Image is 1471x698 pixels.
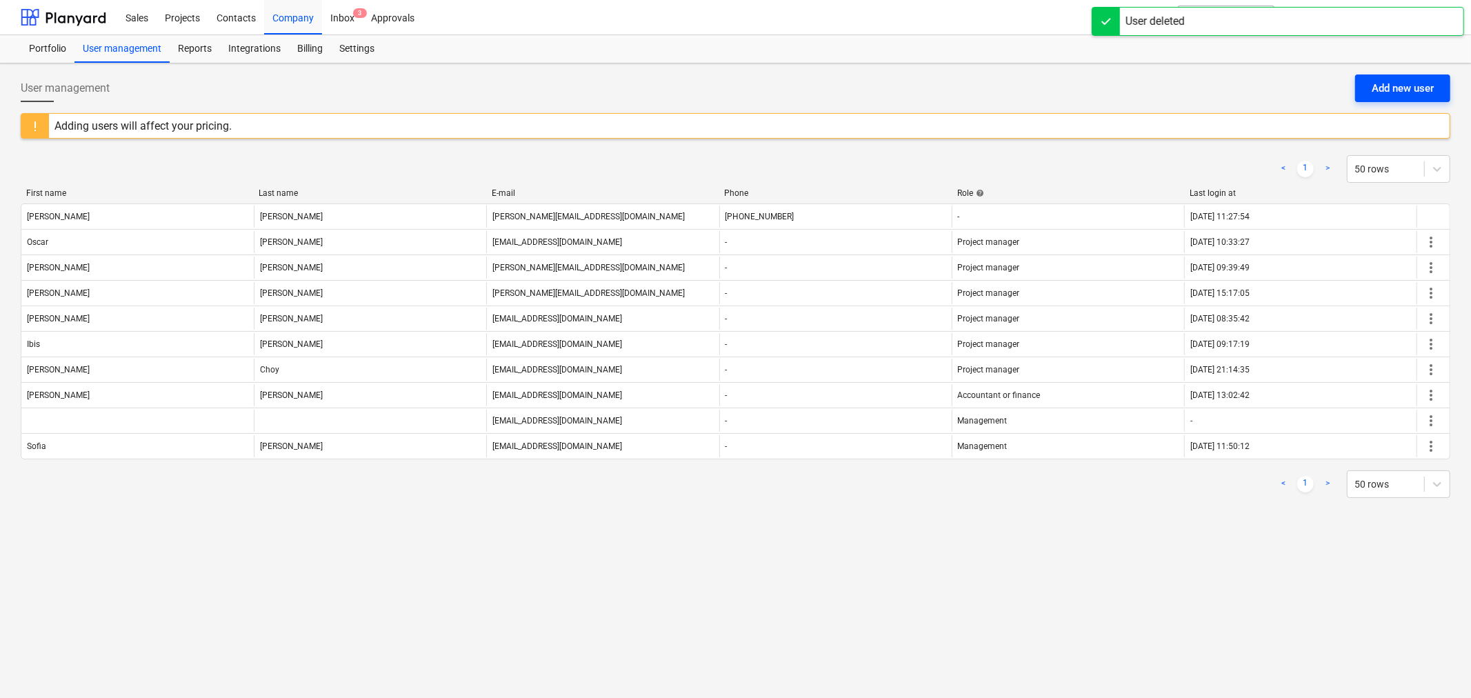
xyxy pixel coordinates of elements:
[1190,212,1250,221] div: [DATE] 11:27:54
[353,8,367,18] span: 3
[492,188,714,198] div: E-mail
[260,288,323,298] div: [PERSON_NAME]
[1190,314,1250,323] div: [DATE] 08:35:42
[1190,288,1250,298] div: [DATE] 15:17:05
[492,441,622,451] div: [EMAIL_ADDRESS][DOMAIN_NAME]
[170,35,220,63] a: Reports
[957,188,1179,198] div: Role
[260,339,323,349] div: [PERSON_NAME]
[27,339,40,349] div: Ibis
[726,441,728,451] div: -
[726,416,728,426] div: -
[492,263,685,272] div: [PERSON_NAME][EMAIL_ADDRESS][DOMAIN_NAME]
[958,339,1020,349] span: Project manager
[260,390,323,400] div: [PERSON_NAME]
[958,263,1020,272] span: Project manager
[958,441,1008,451] span: Management
[1190,237,1250,247] div: [DATE] 10:33:27
[21,80,110,97] span: User management
[492,237,622,247] div: [EMAIL_ADDRESS][DOMAIN_NAME]
[726,339,728,349] div: -
[1275,476,1292,492] a: Previous page
[1190,441,1250,451] div: [DATE] 11:50:12
[492,365,622,375] div: [EMAIL_ADDRESS][DOMAIN_NAME]
[726,365,728,375] div: -
[27,390,90,400] div: [PERSON_NAME]
[27,288,90,298] div: [PERSON_NAME]
[21,35,74,63] a: Portfolio
[726,237,728,247] div: -
[1372,79,1434,97] div: Add new user
[958,365,1020,375] span: Project manager
[1319,476,1336,492] a: Next page
[1423,361,1439,378] span: more_vert
[1423,285,1439,301] span: more_vert
[27,212,90,221] div: [PERSON_NAME]
[260,441,323,451] div: [PERSON_NAME]
[1297,476,1314,492] a: Page 1 is your current page
[27,365,90,375] div: [PERSON_NAME]
[958,212,960,221] span: -
[1190,365,1250,375] div: [DATE] 21:14:35
[492,288,685,298] div: [PERSON_NAME][EMAIL_ADDRESS][DOMAIN_NAME]
[1423,310,1439,327] span: more_vert
[74,35,170,63] a: User management
[958,314,1020,323] span: Project manager
[726,212,794,221] div: [PHONE_NUMBER]
[1190,188,1412,198] div: Last login at
[1319,161,1336,177] a: Next page
[725,188,947,198] div: Phone
[1355,74,1450,102] button: Add new user
[1423,412,1439,429] span: more_vert
[726,263,728,272] div: -
[260,365,279,375] div: Choy
[1423,438,1439,455] span: more_vert
[260,212,323,221] div: [PERSON_NAME]
[27,237,48,247] div: Oscar
[958,390,1041,400] span: Accountant or finance
[289,35,331,63] a: Billing
[492,212,685,221] div: [PERSON_NAME][EMAIL_ADDRESS][DOMAIN_NAME]
[1190,263,1250,272] div: [DATE] 09:39:49
[492,416,622,426] div: [EMAIL_ADDRESS][DOMAIN_NAME]
[726,390,728,400] div: -
[492,339,622,349] div: [EMAIL_ADDRESS][DOMAIN_NAME]
[26,188,248,198] div: First name
[1125,13,1185,30] div: User deleted
[1190,339,1250,349] div: [DATE] 09:17:19
[958,416,1008,426] span: Management
[973,189,984,197] span: help
[492,390,622,400] div: [EMAIL_ADDRESS][DOMAIN_NAME]
[1190,390,1250,400] div: [DATE] 13:02:42
[260,263,323,272] div: [PERSON_NAME]
[1423,259,1439,276] span: more_vert
[331,35,383,63] a: Settings
[1297,161,1314,177] a: Page 1 is your current page
[260,237,323,247] div: [PERSON_NAME]
[958,237,1020,247] span: Project manager
[27,263,90,272] div: [PERSON_NAME]
[220,35,289,63] a: Integrations
[1275,161,1292,177] a: Previous page
[54,119,232,132] div: Adding users will affect your pricing.
[27,314,90,323] div: [PERSON_NAME]
[1423,387,1439,403] span: more_vert
[1402,632,1471,698] iframe: Chat Widget
[492,314,622,323] div: [EMAIL_ADDRESS][DOMAIN_NAME]
[1190,416,1192,426] div: -
[726,288,728,298] div: -
[726,314,728,323] div: -
[260,314,323,323] div: [PERSON_NAME]
[27,441,46,451] div: Sofia
[259,188,481,198] div: Last name
[1423,336,1439,352] span: more_vert
[1423,234,1439,250] span: more_vert
[958,288,1020,298] span: Project manager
